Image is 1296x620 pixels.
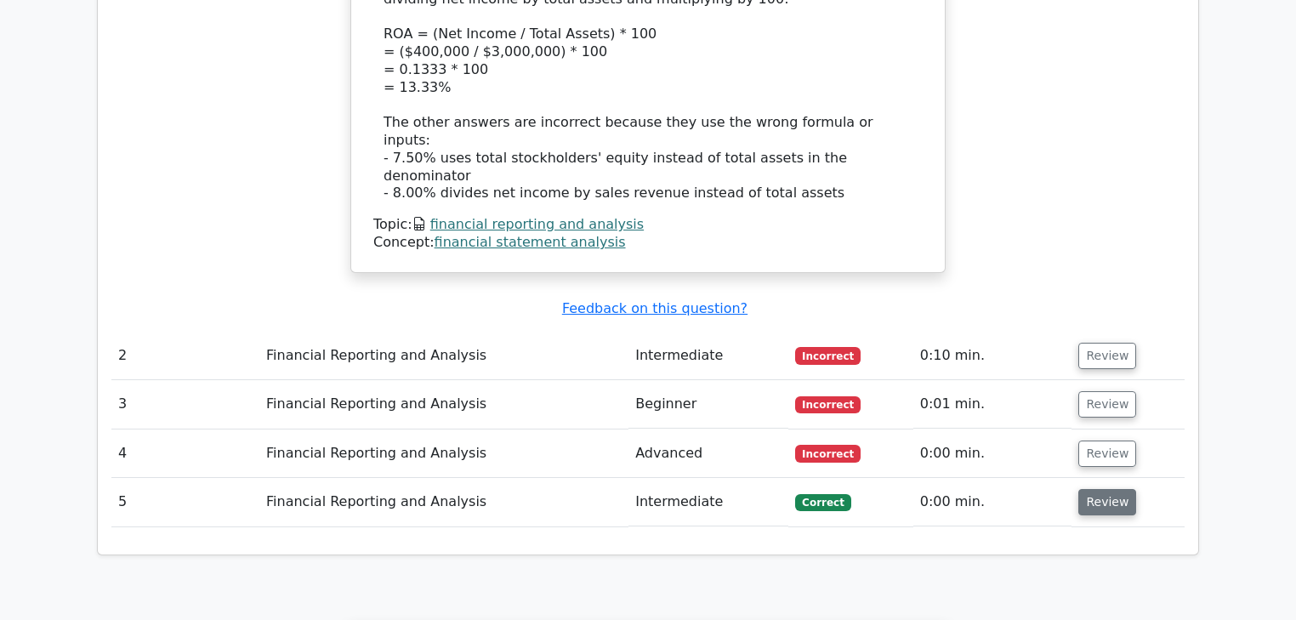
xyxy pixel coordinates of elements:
[628,332,788,380] td: Intermediate
[628,478,788,526] td: Intermediate
[259,478,628,526] td: Financial Reporting and Analysis
[628,429,788,478] td: Advanced
[373,216,923,234] div: Topic:
[795,445,861,462] span: Incorrect
[259,380,628,429] td: Financial Reporting and Analysis
[628,380,788,429] td: Beginner
[913,380,1072,429] td: 0:01 min.
[913,478,1072,526] td: 0:00 min.
[795,396,861,413] span: Incorrect
[435,234,626,250] a: financial statement analysis
[259,332,628,380] td: Financial Reporting and Analysis
[1078,343,1136,369] button: Review
[1078,489,1136,515] button: Review
[795,494,850,511] span: Correct
[111,478,259,526] td: 5
[111,429,259,478] td: 4
[430,216,644,232] a: financial reporting and analysis
[913,332,1072,380] td: 0:10 min.
[373,234,923,252] div: Concept:
[111,380,259,429] td: 3
[1078,391,1136,418] button: Review
[562,300,747,316] a: Feedback on this question?
[913,429,1072,478] td: 0:00 min.
[795,347,861,364] span: Incorrect
[259,429,628,478] td: Financial Reporting and Analysis
[1078,441,1136,467] button: Review
[111,332,259,380] td: 2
